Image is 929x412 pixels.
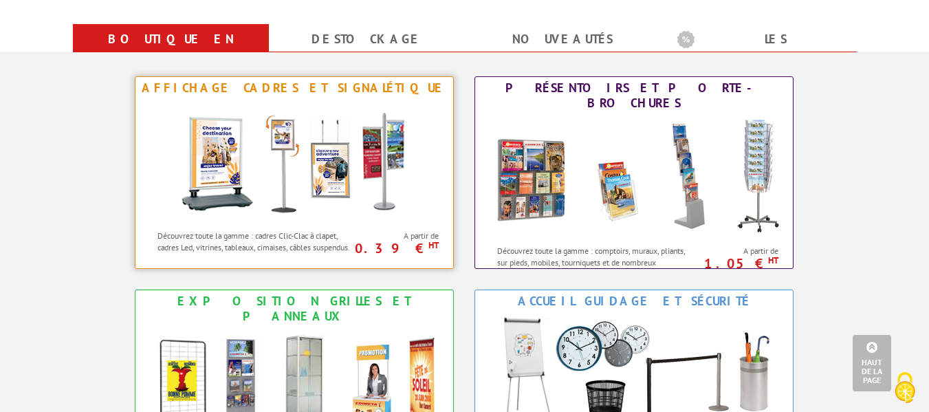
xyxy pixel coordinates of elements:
[285,27,448,52] a: Destockage
[89,27,252,76] a: Boutique en ligne
[479,294,789,309] div: Accueil Guidage et Sécurité
[157,230,353,253] p: Découvrez toute la gamme : cadres Clic-Clac à clapet, cadres Led, vitrines, tableaux, cimaises, c...
[853,335,891,391] a: Haut de la page
[358,230,439,241] span: A partir de
[135,76,454,269] a: Affichage Cadres et Signalétique Affichage Cadres et Signalétique Découvrez toute la gamme : cadr...
[167,99,422,223] img: Affichage Cadres et Signalétique
[677,27,849,54] b: Les promotions
[351,244,439,252] p: 0.39 €
[481,27,644,52] a: nouveautés
[479,80,789,111] div: Présentoirs et Porte-brochures
[428,239,439,251] sup: HT
[483,114,785,238] img: Présentoirs et Porte-brochures
[888,371,922,405] img: Cookies (fenêtre modale)
[690,259,779,268] p: 1.05 €
[139,294,450,324] div: Exposition Grilles et Panneaux
[139,80,450,96] div: Affichage Cadres et Signalétique
[474,76,794,269] a: Présentoirs et Porte-brochures Présentoirs et Porte-brochures Découvrez toute la gamme : comptoir...
[677,27,840,76] a: Les promotions
[497,245,693,280] p: Découvrez toute la gamme : comptoirs, muraux, pliants, sur pieds, mobiles, tourniquets et de nomb...
[768,254,778,266] sup: HT
[697,246,779,257] span: A partir de
[881,365,929,412] button: Cookies (fenêtre modale)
